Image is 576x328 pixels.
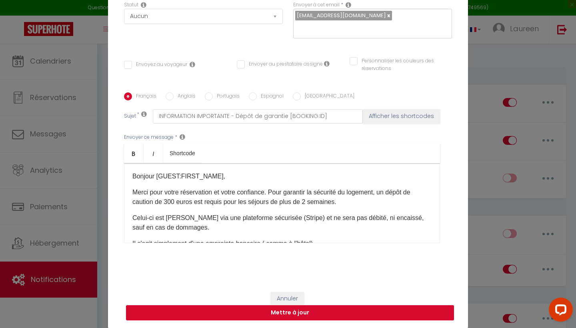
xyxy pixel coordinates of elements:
[174,92,196,101] label: Anglais
[124,112,136,121] label: Sujet
[301,92,354,101] label: [GEOGRAPHIC_DATA]
[141,2,146,8] i: Booking status
[132,172,432,181] p: Bonjour [GUEST:FIRST_NAME],
[124,134,174,141] label: Envoyer ce message
[132,239,432,248] p: Il s'agit simplement d'une empreinte bancaire ( comme à l'hôtel)
[297,12,386,19] span: [EMAIL_ADDRESS][DOMAIN_NAME]
[293,1,340,9] label: Envoyer à cet email
[163,144,202,163] a: Shortcode
[132,92,156,101] label: Français
[144,144,163,163] a: Italic
[363,109,440,124] button: Afficher les shortcodes
[257,92,284,101] label: Espagnol
[180,134,185,140] i: Message
[126,305,454,320] button: Mettre à jour
[124,144,144,163] a: Bold
[124,1,138,9] label: Statut
[213,92,240,101] label: Portugais
[132,188,432,207] p: Merci pour votre réservation et votre confiance. Pour garantir la sécurité du logement, un dépôt ...
[190,61,195,68] i: Envoyer au voyageur
[542,294,576,328] iframe: LiveChat chat widget
[271,292,304,306] button: Annuler
[324,60,330,67] i: Envoyer au prestataire si il est assigné
[132,213,432,232] p: Celui-ci est [PERSON_NAME] via une plateforme sécurisée (Stripe) et ne sera pas débité, ni encais...
[141,111,147,117] i: Subject
[346,2,351,8] i: Recipient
